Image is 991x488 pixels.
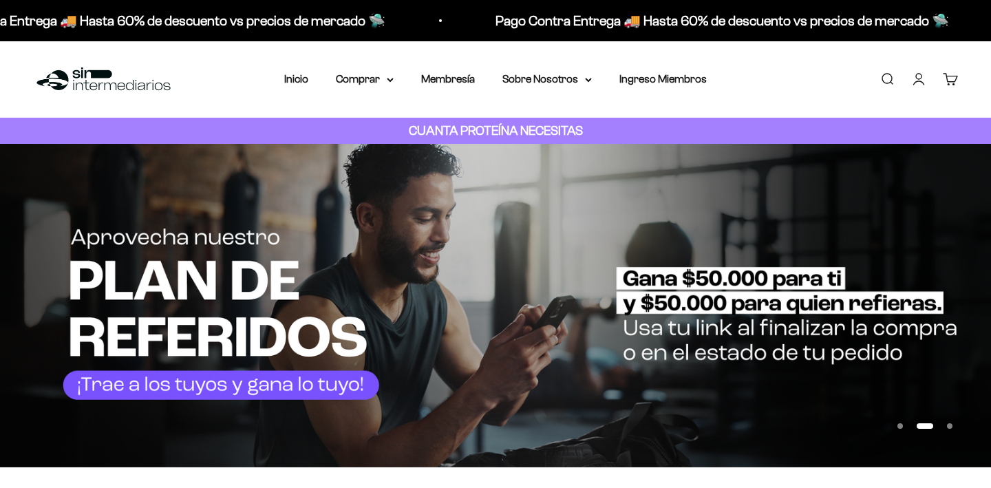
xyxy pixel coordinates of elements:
[284,73,308,85] a: Inicio
[489,10,943,32] p: Pago Contra Entrega 🚚 Hasta 60% de descuento vs precios de mercado 🛸
[336,70,394,88] summary: Comprar
[619,73,707,85] a: Ingreso Miembros
[502,70,592,88] summary: Sobre Nosotros
[409,123,583,138] strong: CUANTA PROTEÍNA NECESITAS
[421,73,475,85] a: Membresía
